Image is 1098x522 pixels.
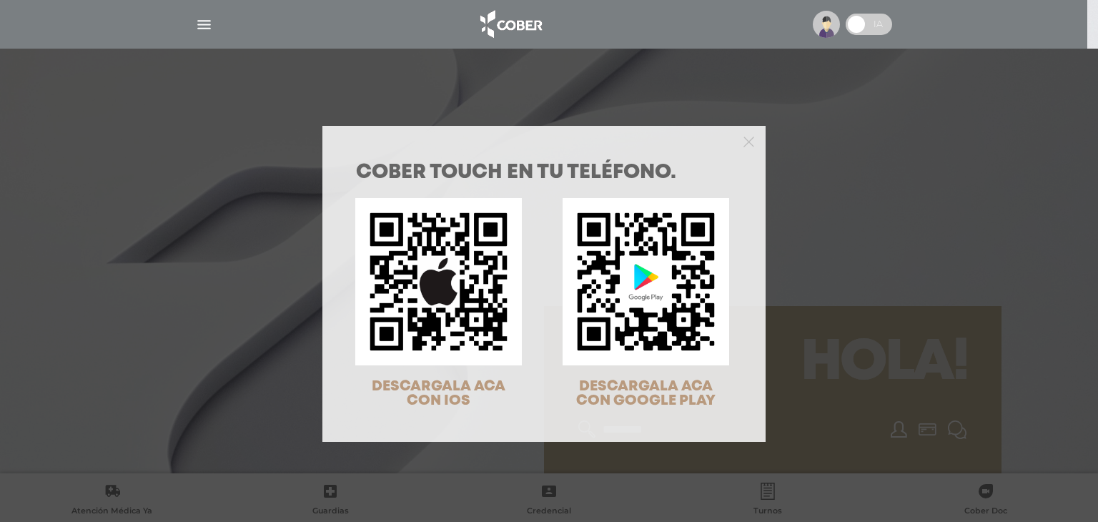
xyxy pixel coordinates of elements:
[356,163,732,183] h1: COBER TOUCH en tu teléfono.
[372,380,505,408] span: DESCARGALA ACA CON IOS
[563,198,729,365] img: qr-code
[355,198,522,365] img: qr-code
[743,134,754,147] button: Close
[576,380,716,408] span: DESCARGALA ACA CON GOOGLE PLAY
